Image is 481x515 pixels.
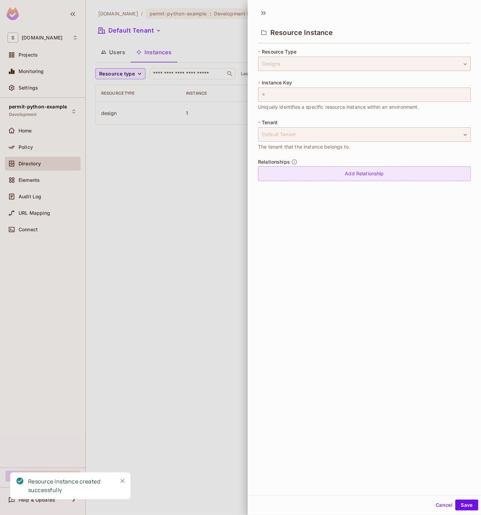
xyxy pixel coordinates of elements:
[258,166,471,181] div: Add Relationship
[117,476,128,486] button: Close
[258,57,471,71] div: Designs
[28,477,112,494] div: Resource Instance created successfully
[258,159,290,165] span: Relationships
[455,500,478,511] button: Save
[258,127,471,142] div: Default Tenant
[262,49,296,55] span: Resource Type
[433,500,455,511] button: Cancel
[270,28,333,37] span: Resource Instance
[262,120,278,125] span: Tenant
[258,103,419,111] span: Uniquely identifies a specific resource instance within an environment.
[262,80,292,85] span: Instance Key
[258,143,350,151] span: The tenant that the instance belongs to.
